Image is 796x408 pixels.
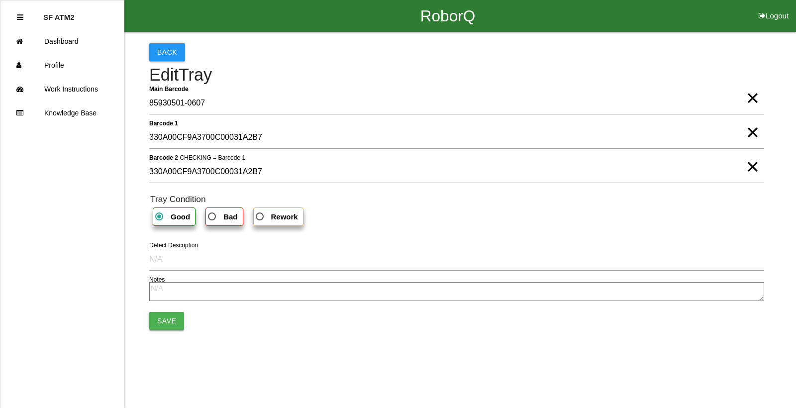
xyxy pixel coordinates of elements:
b: Barcode 1 [149,120,178,127]
b: Rework [271,212,298,221]
input: N/A [149,248,764,271]
span: Clear Input [746,78,759,98]
a: Profile [0,53,124,77]
button: Back [149,43,185,61]
p: SF ATM2 [43,5,75,21]
a: Work Instructions [0,77,124,101]
span: CHECKING = Barcode 1 [180,154,245,161]
b: Good [171,212,190,221]
a: Knowledge Base [0,101,124,125]
b: Bad [223,212,237,221]
h4: Edit Tray [149,66,764,85]
h6: Tray Condition [150,195,764,204]
label: Defect Description [149,241,198,250]
span: Clear Input [746,112,759,132]
b: Main Barcode [149,86,189,93]
span: Clear Input [746,147,759,167]
input: Required [149,92,764,114]
div: Close [17,5,23,29]
label: Notes [149,275,165,284]
a: Dashboard [0,29,124,53]
b: Barcode 2 [149,154,178,161]
button: Save [149,312,184,330]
